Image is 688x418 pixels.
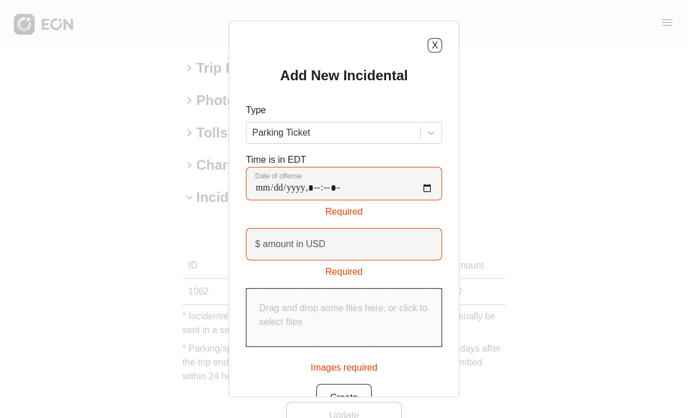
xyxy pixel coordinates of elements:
[246,153,442,219] div: Time is in EDT
[259,301,429,329] p: Drag and drop some files here, or click to select files
[316,384,372,412] button: Create
[255,171,302,181] label: Date of offense
[255,237,326,251] label: $ amount in USD
[311,356,377,375] div: Images required
[428,38,442,53] button: X
[280,66,407,85] h2: Add New Incidental
[246,260,442,279] div: Required
[246,103,442,117] p: Type
[246,200,442,219] div: Required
